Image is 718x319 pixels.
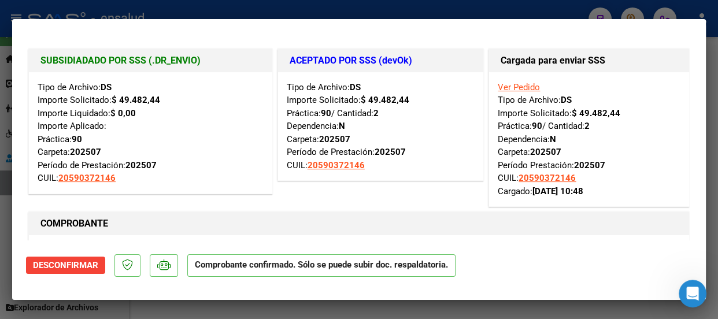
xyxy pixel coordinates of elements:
strong: 2 [373,108,379,118]
div: De nada, ¡Que tenga un lindo dia! [18,202,157,214]
strong: 202507 [530,147,561,157]
strong: 90 [321,108,331,118]
div: ¿Podemos ayudarla con algo más? [18,39,158,50]
button: Start recording [73,231,83,240]
div: muchas gracias [140,104,222,129]
strong: DS [561,95,572,105]
span: Desconfirmar [33,260,98,270]
div: New messages divider [9,148,222,149]
p: Comprobante confirmado. Sólo se puede subir doc. respaldatoria. [187,254,456,277]
strong: DS [350,82,361,92]
div: Cualquier otra duda estamos a su disposición. [18,165,180,187]
strong: $ 49.482,44 [112,95,160,105]
strong: 90 [72,134,82,144]
strong: DS [101,82,112,92]
div: Soporte dice… [9,158,222,195]
div: Tipo de Archivo: Importe Solicitado: Práctica: / Cantidad: Dependencia: Carpeta: Período Prestaci... [498,81,680,198]
iframe: Intercom live chat [679,280,706,307]
textarea: Escribe un mensaje... [10,206,221,226]
h1: SUBSIDIADADO POR SSS (.DR_ENVIO) [40,54,261,68]
strong: 202507 [574,160,605,170]
strong: 202507 [125,160,157,170]
strong: $ 49.482,44 [361,95,409,105]
div: De nada, ¡Que tenga un lindo dia! [9,195,166,221]
div: Cerrar [203,7,224,28]
div: Tipo de Archivo: Importe Solicitado: Práctica: / Cantidad: Dependencia: Carpeta: Período de Prest... [287,81,475,172]
span: 20590372146 [519,173,576,183]
button: Desconfirmar [26,257,105,274]
strong: [DATE] 10:48 [532,186,583,196]
strong: 90 [532,121,542,131]
button: go back [8,7,29,29]
span: 20590372146 [308,160,365,170]
div: Soporte dice… [9,32,222,66]
div: ah perfecto , mi [PERSON_NAME] era si la observa era por parte de la sss [42,66,222,103]
div: Sandra dice… [9,104,222,139]
p: El equipo también puede ayudar [56,13,177,31]
h1: ACEPTADO POR SSS (devOk) [290,54,472,68]
div: Tipo de Archivo: Importe Solicitado: Importe Liquidado: Importe Aplicado: Práctica: Carpeta: Perí... [38,81,264,185]
div: muchas gracias [149,111,213,123]
strong: $ 0,00 [110,108,136,118]
strong: N [550,134,556,144]
strong: 202507 [319,134,350,144]
div: ah perfecto , mi [PERSON_NAME] era si la observa era por parte de la sss [51,73,213,96]
button: Inicio [181,7,203,29]
button: Adjuntar un archivo [55,231,64,240]
button: Selector de emoji [18,231,27,240]
div: ¿Podemos ayudarla con algo más? [9,32,168,57]
strong: N [339,121,345,131]
strong: 202507 [375,147,406,157]
span: 20590372146 [58,173,116,183]
button: Enviar un mensaje… [198,226,217,244]
a: Ver Pedido [498,82,540,92]
strong: 202507 [70,147,101,157]
strong: $ 49.482,44 [572,108,620,118]
div: Sandra dice… [9,66,222,104]
div: Cualquier otra duda estamos a su disposición. [9,158,190,194]
div: Soporte dice… [9,195,222,246]
h1: Cargada para enviar SSS [501,54,678,68]
strong: 2 [584,121,590,131]
button: Selector de gif [36,231,46,240]
h1: Fin [56,5,70,13]
img: Profile image for Fin [33,9,51,27]
strong: COMPROBANTE [40,218,108,229]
